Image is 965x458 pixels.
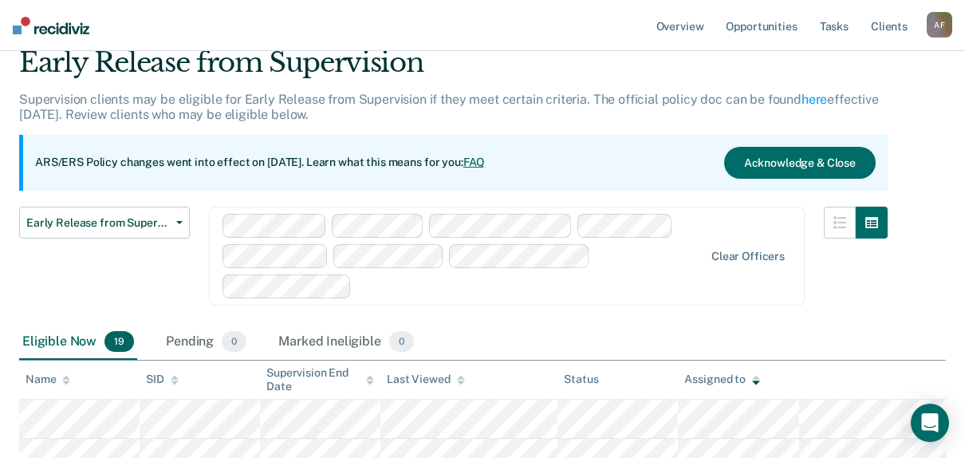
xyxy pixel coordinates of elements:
[13,17,89,34] img: Recidiviz
[684,373,759,386] div: Assigned to
[26,216,170,230] span: Early Release from Supervision
[387,373,464,386] div: Last Viewed
[26,373,70,386] div: Name
[35,155,485,171] p: ARS/ERS Policy changes went into effect on [DATE]. Learn what this means for you:
[389,331,414,352] span: 0
[266,366,374,393] div: Supervision End Date
[19,325,137,360] div: Eligible Now19
[146,373,179,386] div: SID
[19,207,190,239] button: Early Release from Supervision
[927,12,952,38] div: A F
[463,156,486,168] a: FAQ
[711,250,785,263] div: Clear officers
[163,325,250,360] div: Pending0
[564,373,598,386] div: Status
[911,404,949,442] div: Open Intercom Messenger
[724,147,876,179] button: Acknowledge & Close
[222,331,246,352] span: 0
[927,12,952,38] button: AF
[104,331,134,352] span: 19
[275,325,417,360] div: Marked Ineligible0
[19,92,879,122] p: Supervision clients may be eligible for Early Release from Supervision if they meet certain crite...
[19,46,888,92] div: Early Release from Supervision
[802,92,827,107] a: here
